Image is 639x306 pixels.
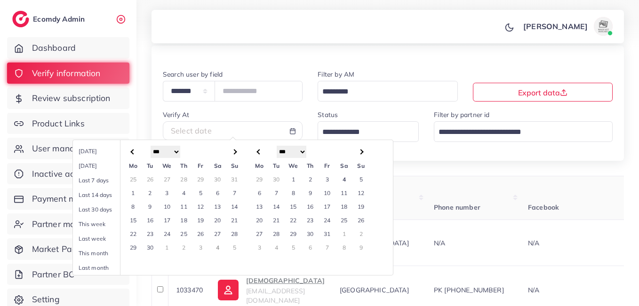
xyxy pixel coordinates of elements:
td: 2 [142,186,159,200]
li: [DATE] [73,158,139,173]
a: Verify information [7,63,129,84]
td: 11 [335,186,352,200]
td: 29 [251,173,268,186]
th: Th [176,159,192,173]
td: 23 [142,227,159,241]
li: Last week [73,231,139,246]
td: 14 [268,200,285,213]
td: 31 [226,173,243,186]
td: 4 [268,241,285,254]
li: [DATE] [73,144,139,158]
td: 27 [159,173,176,186]
th: Su [352,159,369,173]
span: User management [32,142,104,155]
td: 28 [226,227,243,241]
td: 2 [352,227,369,241]
td: 6 [209,186,226,200]
th: Su [226,159,243,173]
span: Verify information [32,67,101,79]
a: logoEcomdy Admin [12,11,87,27]
li: Last month [73,260,139,275]
li: Last 30 days [73,202,139,217]
td: 30 [302,227,319,241]
td: 9 [142,200,159,213]
th: Mo [125,159,142,173]
span: Partner management [32,218,115,230]
button: Export data [473,83,613,102]
input: Search for option [319,85,445,99]
label: Filter by AM [318,70,354,79]
td: 29 [125,241,142,254]
td: 8 [285,186,302,200]
p: [DEMOGRAPHIC_DATA] [246,275,325,286]
td: 21 [268,213,285,227]
td: 20 [209,213,226,227]
span: Market Package [32,243,96,255]
img: logo [12,11,29,27]
td: 1 [335,227,352,241]
td: 2 [302,173,319,186]
a: Review subscription [7,87,129,109]
td: 19 [192,213,209,227]
th: We [285,159,302,173]
td: 28 [176,173,192,186]
th: Fr [192,159,209,173]
td: 13 [209,200,226,213]
li: This month [73,246,139,260]
td: 3 [251,241,268,254]
th: Tu [142,159,159,173]
a: Payment management [7,188,129,210]
td: 16 [302,200,319,213]
td: 26 [142,173,159,186]
td: 28 [268,227,285,241]
td: 22 [125,227,142,241]
span: [EMAIL_ADDRESS][DOMAIN_NAME] [246,287,305,305]
span: N/A [528,286,539,294]
span: Review subscription [32,92,111,104]
span: Product Links [32,118,85,130]
span: Facebook [528,203,559,212]
li: This week [73,217,139,231]
td: 22 [285,213,302,227]
td: 18 [335,200,352,213]
label: Filter by partner id [434,110,489,119]
a: Inactive ad account [7,163,129,185]
td: 20 [251,213,268,227]
img: ic-user-info.36bf1079.svg [218,280,239,300]
td: 1 [159,241,176,254]
td: 11 [176,200,192,213]
td: 5 [285,241,302,254]
td: 6 [251,186,268,200]
td: 6 [302,241,319,254]
th: Sa [209,159,226,173]
div: Search for option [318,81,457,101]
div: Search for option [434,121,613,141]
td: 4 [335,173,352,186]
td: 5 [192,186,209,200]
td: 10 [319,186,335,200]
td: 21 [226,213,243,227]
td: 19 [352,200,369,213]
p: [PERSON_NAME] [523,21,588,32]
td: 8 [125,200,142,213]
td: 2 [176,241,192,254]
a: Product Links [7,113,129,134]
td: 7 [319,241,335,254]
td: 30 [268,173,285,186]
td: 17 [159,213,176,227]
td: 8 [335,241,352,254]
a: [PERSON_NAME]avatar [518,17,616,36]
li: Last 14 days [73,188,139,202]
td: 10 [159,200,176,213]
td: 24 [319,213,335,227]
td: 7 [268,186,285,200]
th: Tu [268,159,285,173]
td: 30 [142,241,159,254]
td: 24 [159,227,176,241]
input: Search for option [435,125,600,140]
td: 17 [319,200,335,213]
label: Verify At [163,110,189,119]
td: 27 [251,227,268,241]
li: Last 7 days [73,173,139,188]
th: Th [302,159,319,173]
